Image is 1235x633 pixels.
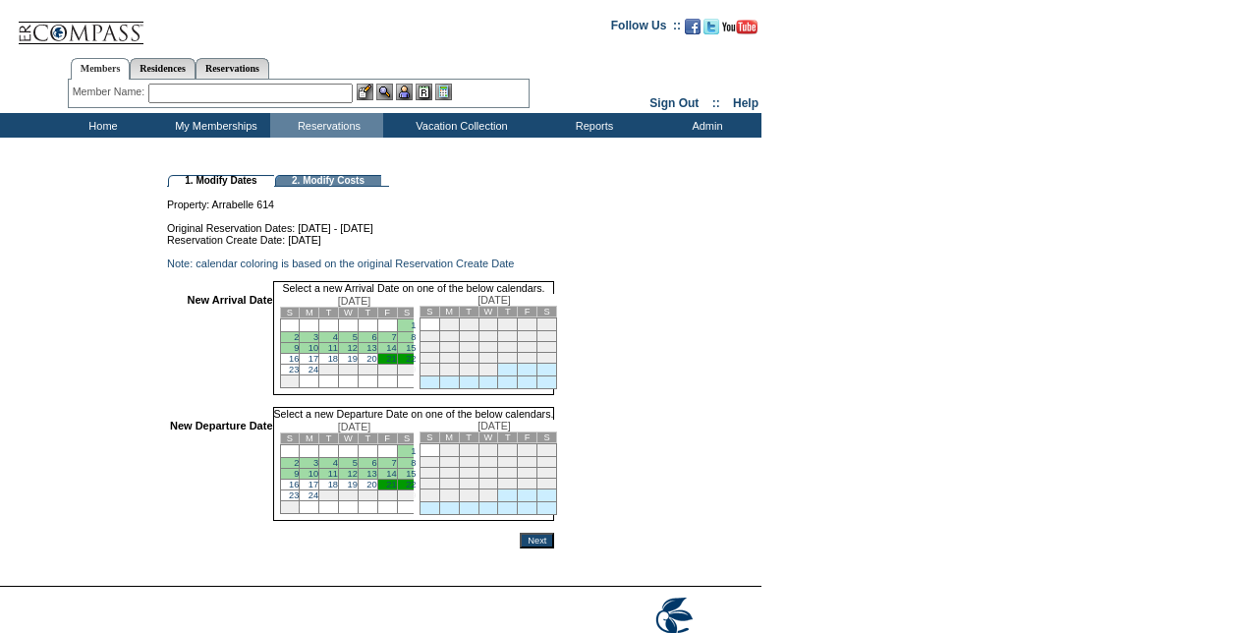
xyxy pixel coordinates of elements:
[420,457,439,468] td: 7
[309,354,318,364] a: 17
[353,458,358,468] a: 5
[733,96,758,110] a: Help
[439,457,459,468] td: 8
[167,234,554,246] td: Reservation Create Date: [DATE]
[406,354,416,364] a: 22
[319,365,339,375] td: 25
[459,353,478,364] td: 23
[333,332,338,342] a: 4
[435,84,452,100] img: b_calculator.gif
[289,490,299,500] a: 23
[459,432,478,443] td: T
[294,458,299,468] a: 2
[376,84,393,100] img: View
[275,175,381,187] td: 2. Modify Costs
[294,469,299,479] a: 9
[478,444,498,457] td: 3
[498,331,518,342] td: 11
[498,457,518,468] td: 11
[537,342,557,353] td: 20
[498,318,518,331] td: 4
[391,458,396,468] a: 7
[348,354,358,364] a: 19
[319,490,339,501] td: 25
[358,308,377,318] td: T
[439,318,459,331] td: 1
[280,433,300,444] td: S
[397,365,417,375] td: 29
[339,433,359,444] td: W
[459,479,478,489] td: 23
[478,364,498,376] td: 31
[722,25,758,36] a: Subscribe to our YouTube Channel
[478,479,498,489] td: 24
[273,407,555,420] td: Select a new Departure Date on one of the below calendars.
[478,342,498,353] td: 17
[420,468,439,479] td: 14
[537,479,557,489] td: 27
[459,444,478,457] td: 2
[537,432,557,443] td: S
[309,469,318,479] a: 10
[459,342,478,353] td: 16
[170,294,273,395] td: New Arrival Date
[406,469,416,479] a: 15
[459,331,478,342] td: 9
[439,353,459,364] td: 22
[294,343,299,353] a: 9
[459,307,478,317] td: T
[520,533,554,548] input: Next
[420,307,439,317] td: S
[391,332,396,342] a: 7
[130,58,196,79] a: Residences
[386,343,396,353] a: 14
[366,354,376,364] a: 20
[498,444,518,457] td: 4
[478,468,498,479] td: 17
[537,318,557,331] td: 6
[518,444,537,457] td: 5
[167,187,554,210] td: Property: Arrabelle 614
[439,444,459,457] td: 1
[459,318,478,331] td: 2
[537,331,557,342] td: 13
[270,113,383,138] td: Reservations
[712,96,720,110] span: ::
[289,365,299,374] a: 23
[300,308,319,318] td: M
[71,58,131,80] a: Members
[478,457,498,468] td: 10
[420,489,439,502] td: 28
[439,364,459,376] td: 29
[338,295,371,307] span: [DATE]
[477,294,511,306] span: [DATE]
[313,458,318,468] a: 3
[157,113,270,138] td: My Memberships
[386,354,396,364] a: 21
[498,353,518,364] td: 25
[411,320,416,330] a: 1
[397,490,417,501] td: 29
[518,457,537,468] td: 12
[420,331,439,342] td: 7
[420,353,439,364] td: 21
[372,332,377,342] a: 6
[280,501,300,514] td: 30
[498,432,518,443] td: T
[348,480,358,489] a: 19
[703,25,719,36] a: Follow us on Twitter
[439,489,459,502] td: 29
[478,432,498,443] td: W
[383,113,535,138] td: Vacation Collection
[420,342,439,353] td: 14
[685,19,701,34] img: Become our fan on Facebook
[377,433,397,444] td: F
[439,331,459,342] td: 8
[289,354,299,364] a: 16
[518,353,537,364] td: 26
[478,489,498,502] td: 31
[518,468,537,479] td: 19
[478,353,498,364] td: 24
[377,308,397,318] td: F
[411,458,416,468] a: 8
